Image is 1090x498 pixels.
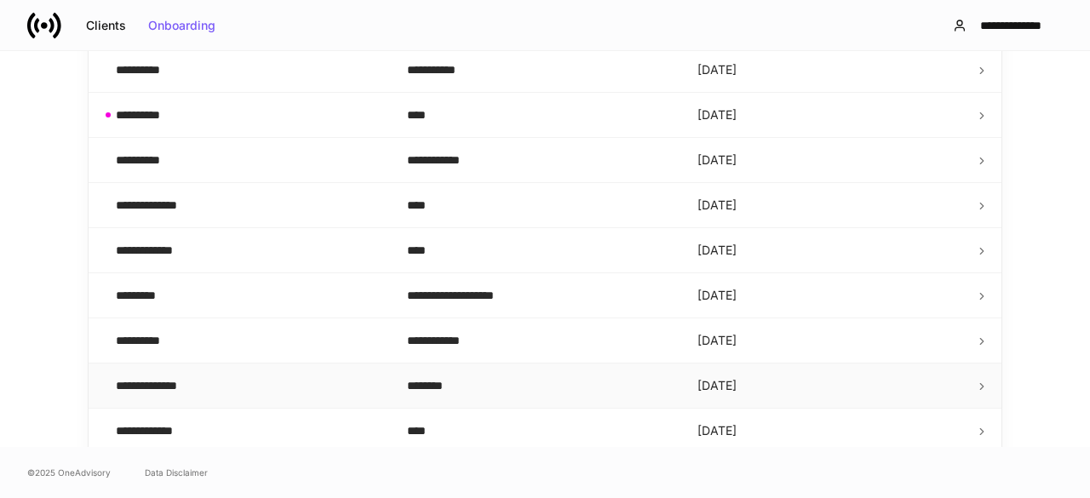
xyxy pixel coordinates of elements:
button: Onboarding [137,12,227,39]
td: [DATE] [684,138,975,183]
button: Clients [75,12,137,39]
td: [DATE] [684,363,975,409]
td: [DATE] [684,273,975,318]
a: Data Disclaimer [145,466,208,479]
td: [DATE] [684,48,975,93]
td: [DATE] [684,318,975,363]
div: Clients [86,20,126,31]
td: [DATE] [684,409,975,454]
td: [DATE] [684,228,975,273]
td: [DATE] [684,93,975,138]
span: © 2025 OneAdvisory [27,466,111,479]
div: Onboarding [148,20,215,31]
td: [DATE] [684,183,975,228]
